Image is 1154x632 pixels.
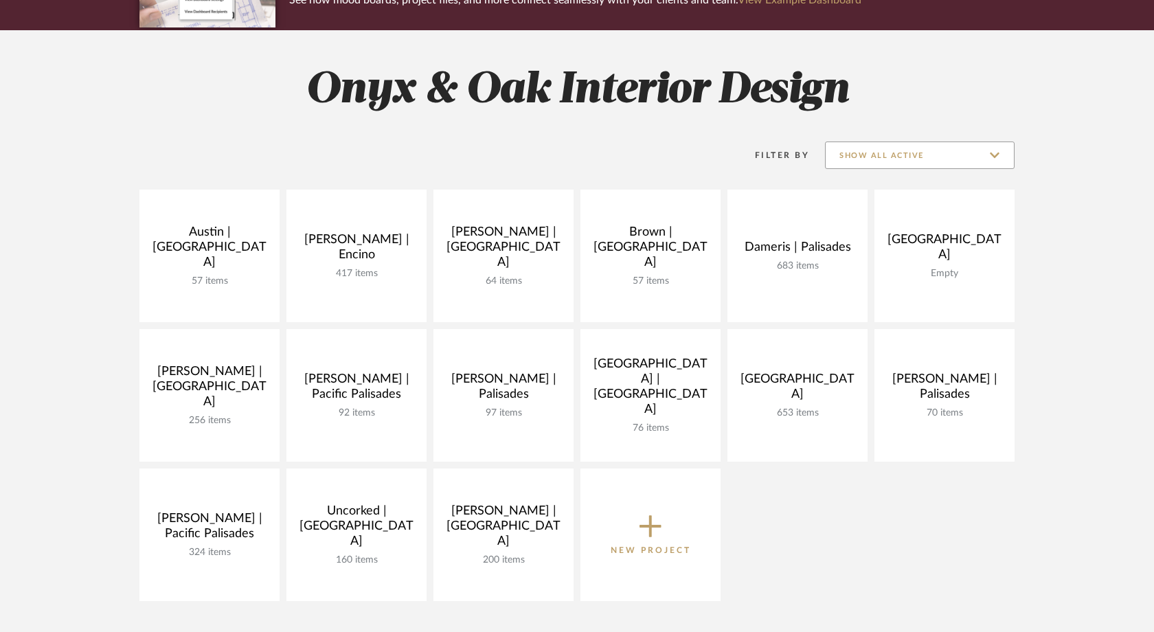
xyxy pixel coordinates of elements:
[444,372,563,407] div: [PERSON_NAME] | Palisades
[580,469,721,601] button: New Project
[591,275,710,287] div: 57 items
[611,543,691,557] p: New Project
[150,364,269,415] div: [PERSON_NAME] | [GEOGRAPHIC_DATA]
[297,268,416,280] div: 417 items
[885,232,1004,268] div: [GEOGRAPHIC_DATA]
[297,554,416,566] div: 160 items
[82,65,1072,116] h2: Onyx & Oak Interior Design
[297,407,416,419] div: 92 items
[150,225,269,275] div: Austin | [GEOGRAPHIC_DATA]
[150,511,269,547] div: [PERSON_NAME] | Pacific Palisades
[444,225,563,275] div: [PERSON_NAME] | [GEOGRAPHIC_DATA]
[885,372,1004,407] div: [PERSON_NAME] | Palisades
[444,504,563,554] div: [PERSON_NAME] | [GEOGRAPHIC_DATA]
[738,240,857,260] div: Dameris | Palisades
[738,407,857,419] div: 653 items
[737,148,809,162] div: Filter By
[297,372,416,407] div: [PERSON_NAME] | Pacific Palisades
[444,554,563,566] div: 200 items
[297,504,416,554] div: Uncorked | [GEOGRAPHIC_DATA]
[885,407,1004,419] div: 70 items
[591,357,710,422] div: [GEOGRAPHIC_DATA] | [GEOGRAPHIC_DATA]
[444,407,563,419] div: 97 items
[738,260,857,272] div: 683 items
[150,415,269,427] div: 256 items
[591,422,710,434] div: 76 items
[150,275,269,287] div: 57 items
[591,225,710,275] div: Brown | [GEOGRAPHIC_DATA]
[444,275,563,287] div: 64 items
[150,547,269,558] div: 324 items
[738,372,857,407] div: [GEOGRAPHIC_DATA]
[297,232,416,268] div: [PERSON_NAME] | Encino
[885,268,1004,280] div: Empty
